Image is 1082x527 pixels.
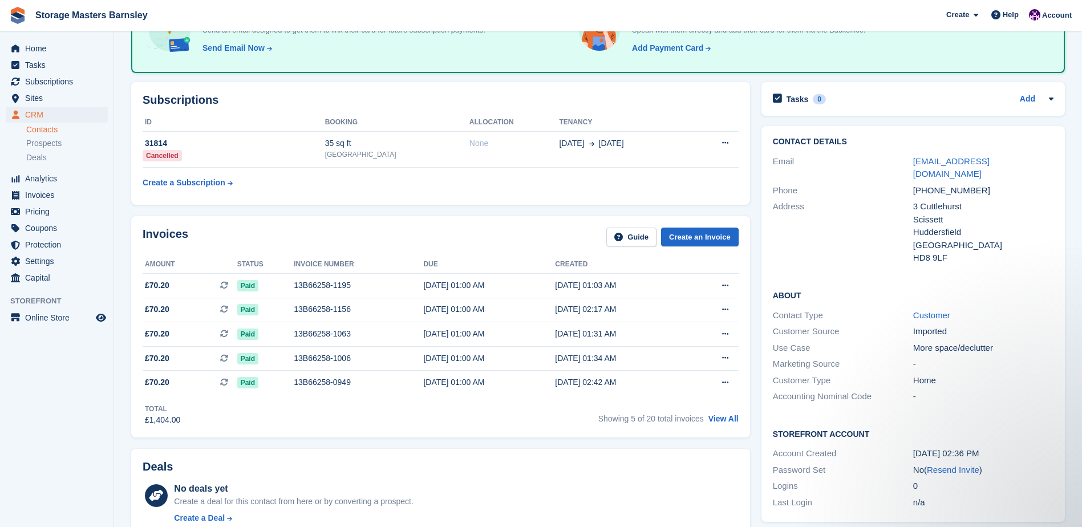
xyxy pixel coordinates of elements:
[6,270,108,286] a: menu
[627,42,712,54] a: Add Payment Card
[145,352,169,364] span: £70.20
[143,172,233,193] a: Create a Subscription
[25,270,94,286] span: Capital
[25,90,94,106] span: Sites
[94,311,108,325] a: Preview store
[423,279,555,291] div: [DATE] 01:00 AM
[773,480,913,493] div: Logins
[913,464,1053,477] div: No
[6,171,108,187] a: menu
[555,352,687,364] div: [DATE] 01:34 AM
[26,137,108,149] a: Prospects
[25,187,94,203] span: Invoices
[423,352,555,364] div: [DATE] 01:00 AM
[773,374,913,387] div: Customer Type
[555,279,687,291] div: [DATE] 01:03 AM
[145,279,169,291] span: £70.20
[773,496,913,509] div: Last Login
[26,152,108,164] a: Deals
[469,113,560,132] th: Allocation
[237,377,258,388] span: Paid
[10,295,114,307] span: Storefront
[773,309,913,322] div: Contact Type
[174,512,225,524] div: Create a Deal
[773,342,913,355] div: Use Case
[1020,93,1035,106] a: Add
[913,496,1053,509] div: n/a
[927,465,979,475] a: Resend Invite
[1042,10,1072,21] span: Account
[6,40,108,56] a: menu
[143,256,237,274] th: Amount
[913,184,1053,197] div: [PHONE_NUMBER]
[174,496,413,508] div: Create a deal for this contact from here or by converting a prospect.
[555,256,687,274] th: Created
[294,328,423,340] div: 13B66258-1063
[913,310,950,320] a: Customer
[294,279,423,291] div: 13B66258-1195
[143,177,225,189] div: Create a Subscription
[423,303,555,315] div: [DATE] 01:00 AM
[773,184,913,197] div: Phone
[145,328,169,340] span: £70.20
[25,237,94,253] span: Protection
[25,253,94,269] span: Settings
[26,124,108,135] a: Contacts
[6,253,108,269] a: menu
[773,428,1053,439] h2: Storefront Account
[423,328,555,340] div: [DATE] 01:00 AM
[787,94,809,104] h2: Tasks
[913,226,1053,239] div: Huddersfield
[773,464,913,477] div: Password Set
[773,447,913,460] div: Account Created
[25,57,94,73] span: Tasks
[325,113,469,132] th: Booking
[237,304,258,315] span: Paid
[143,113,325,132] th: ID
[913,239,1053,252] div: [GEOGRAPHIC_DATA]
[325,149,469,160] div: [GEOGRAPHIC_DATA]
[555,376,687,388] div: [DATE] 02:42 AM
[325,137,469,149] div: 35 sq ft
[773,358,913,371] div: Marketing Source
[6,90,108,106] a: menu
[143,150,182,161] div: Cancelled
[773,137,1053,147] h2: Contact Details
[6,187,108,203] a: menu
[294,256,423,274] th: Invoice number
[555,303,687,315] div: [DATE] 02:17 AM
[174,482,413,496] div: No deals yet
[143,460,173,473] h2: Deals
[6,237,108,253] a: menu
[913,213,1053,226] div: Scissett
[25,204,94,220] span: Pricing
[294,303,423,315] div: 13B66258-1156
[946,9,969,21] span: Create
[913,342,1053,355] div: More space/declutter
[773,390,913,403] div: Accounting Nominal Code
[423,256,555,274] th: Due
[773,155,913,181] div: Email
[294,352,423,364] div: 13B66258-1006
[25,107,94,123] span: CRM
[773,200,913,265] div: Address
[1003,9,1019,21] span: Help
[913,390,1053,403] div: -
[25,40,94,56] span: Home
[143,228,188,246] h2: Invoices
[31,6,152,25] a: Storage Masters Barnsley
[6,57,108,73] a: menu
[913,200,1053,213] div: 3 Cuttlehurst
[913,480,1053,493] div: 0
[145,376,169,388] span: £70.20
[237,280,258,291] span: Paid
[913,447,1053,460] div: [DATE] 02:36 PM
[469,137,560,149] div: None
[143,94,739,107] h2: Subscriptions
[606,228,657,246] a: Guide
[145,303,169,315] span: £70.20
[26,138,62,149] span: Prospects
[1029,9,1040,21] img: Louise Masters
[237,329,258,340] span: Paid
[6,220,108,236] a: menu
